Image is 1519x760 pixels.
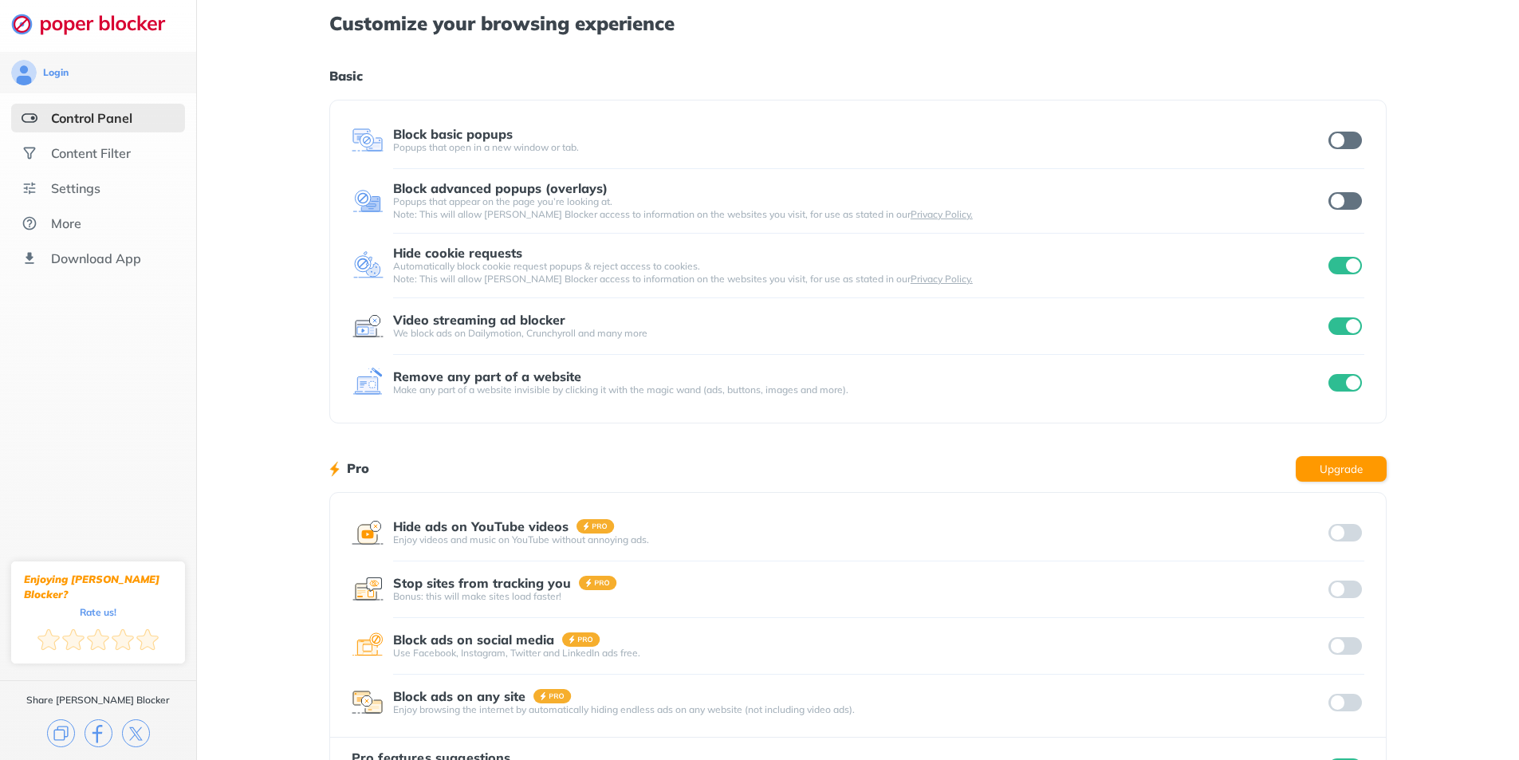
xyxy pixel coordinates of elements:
[352,573,384,605] img: feature icon
[393,127,513,141] div: Block basic popups
[393,703,1326,716] div: Enjoy browsing the internet by automatically hiding endless ads on any website (not including vid...
[329,459,340,478] img: lighting bolt
[47,719,75,747] img: copy.svg
[85,719,112,747] img: facebook.svg
[347,458,369,478] h1: Pro
[51,215,81,231] div: More
[911,208,973,220] a: Privacy Policy.
[393,632,554,647] div: Block ads on social media
[393,141,1326,154] div: Popups that open in a new window or tab.
[329,13,1387,33] h1: Customize your browsing experience
[26,694,170,707] div: Share [PERSON_NAME] Blocker
[393,534,1326,546] div: Enjoy videos and music on YouTube without annoying ads.
[393,313,565,327] div: Video streaming ad blocker
[51,145,131,161] div: Content Filter
[393,246,522,260] div: Hide cookie requests
[579,576,617,590] img: pro-badge.svg
[24,572,172,602] div: Enjoying [PERSON_NAME] Blocker?
[352,630,384,662] img: feature icon
[393,260,1326,285] div: Automatically block cookie request popups & reject access to cookies. Note: This will allow [PERS...
[352,185,384,217] img: feature icon
[352,124,384,156] img: feature icon
[122,719,150,747] img: x.svg
[352,367,384,399] img: feature icon
[1296,456,1387,482] button: Upgrade
[393,195,1326,221] div: Popups that appear on the page you’re looking at. Note: This will allow [PERSON_NAME] Blocker acc...
[393,519,569,534] div: Hide ads on YouTube videos
[393,384,1326,396] div: Make any part of a website invisible by clicking it with the magic wand (ads, buttons, images and...
[51,110,132,126] div: Control Panel
[577,519,615,534] img: pro-badge.svg
[393,647,1326,660] div: Use Facebook, Instagram, Twitter and LinkedIn ads free.
[393,181,608,195] div: Block advanced popups (overlays)
[22,110,37,126] img: features-selected.svg
[393,689,525,703] div: Block ads on any site
[393,576,571,590] div: Stop sites from tracking you
[51,180,100,196] div: Settings
[22,215,37,231] img: about.svg
[22,145,37,161] img: social.svg
[352,310,384,342] img: feature icon
[329,65,1387,86] h1: Basic
[80,608,116,616] div: Rate us!
[393,327,1326,340] div: We block ads on Dailymotion, Crunchyroll and many more
[11,13,183,35] img: logo-webpage.svg
[11,60,37,85] img: avatar.svg
[911,273,973,285] a: Privacy Policy.
[22,250,37,266] img: download-app.svg
[352,250,384,282] img: feature icon
[393,369,581,384] div: Remove any part of a website
[562,632,600,647] img: pro-badge.svg
[22,180,37,196] img: settings.svg
[533,689,572,703] img: pro-badge.svg
[352,687,384,719] img: feature icon
[352,517,384,549] img: feature icon
[393,590,1326,603] div: Bonus: this will make sites load faster!
[51,250,141,266] div: Download App
[43,66,69,79] div: Login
